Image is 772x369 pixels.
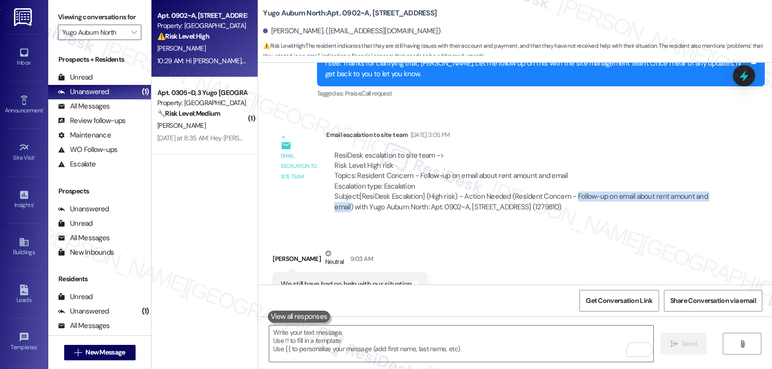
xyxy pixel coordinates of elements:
[664,290,762,312] button: Share Conversation via email
[345,89,361,97] span: Praise ,
[263,8,437,18] b: Yugo Auburn North: Apt. 0902~A, [STREET_ADDRESS]
[58,116,125,126] div: Review follow-ups
[5,44,43,70] a: Inbox
[85,347,125,357] span: New Message
[58,247,114,258] div: New Inbounds
[263,26,441,36] div: [PERSON_NAME]. ([EMAIL_ADDRESS][DOMAIN_NAME])
[157,11,247,21] div: Apt. 0902~A, [STREET_ADDRESS]
[58,292,93,302] div: Unread
[670,296,756,306] span: Share Conversation via email
[33,200,35,207] span: •
[273,248,427,272] div: [PERSON_NAME]
[58,87,109,97] div: Unanswered
[74,349,82,356] i: 
[334,191,712,212] div: Subject: [ResiDesk Escalation] (High risk) - Action Needed (Resident Concern - Follow-up on email...
[334,150,712,192] div: ResiDesk escalation to site team -> Risk Level: High risk Topics: Resident Concern - Follow-up on...
[269,326,653,362] textarea: To enrich screen reader interactions, please activate Accessibility in Grammarly extension settings
[361,89,392,97] span: Call request
[5,282,43,308] a: Leads
[281,151,318,182] div: Email escalation to site team
[5,234,43,260] a: Buildings
[157,88,247,98] div: Apt. 0305~D, 3 Yugo [GEOGRAPHIC_DATA]
[62,25,126,40] input: All communities
[5,139,43,165] a: Site Visit •
[739,340,746,348] i: 
[317,86,765,100] div: Tagged as:
[58,233,110,243] div: All Messages
[5,329,43,355] a: Templates •
[58,159,96,169] div: Escalate
[48,186,151,196] div: Prospects
[58,204,109,214] div: Unanswered
[35,153,36,160] span: •
[58,219,93,229] div: Unread
[37,342,39,349] span: •
[323,248,345,269] div: Neutral
[58,72,93,82] div: Unread
[281,279,412,289] div: We still have had no help with our situation
[157,109,220,118] strong: 🔧 Risk Level: Medium
[58,101,110,111] div: All Messages
[157,134,592,142] div: [DATE] at 8:35 AM: Hey [PERSON_NAME], we appreciate your text! We'll be back at 11AM to help you ...
[682,339,697,349] span: Send
[348,254,372,264] div: 9:03 AM
[58,130,111,140] div: Maintenance
[48,274,151,284] div: Residents
[157,98,247,108] div: Property: [GEOGRAPHIC_DATA]
[263,41,772,62] span: : The resident indicates that they are still having issues with their account and payment, and th...
[14,8,34,26] img: ResiDesk Logo
[671,340,678,348] i: 
[579,290,659,312] button: Get Conversation Link
[58,145,117,155] div: WO Follow-ups
[43,106,44,112] span: •
[157,32,209,41] strong: ⚠️ Risk Level: High
[48,55,151,65] div: Prospects + Residents
[139,84,152,99] div: (1)
[326,130,720,143] div: Email escalation to site team
[325,58,749,79] div: I see. Thanks for clarifying that, [PERSON_NAME]. Let me follow up on this with the site manageme...
[5,187,43,213] a: Insights •
[157,44,206,53] span: [PERSON_NAME]
[661,333,707,355] button: Send
[263,42,304,50] strong: ⚠️ Risk Level: High
[157,21,247,31] div: Property: [GEOGRAPHIC_DATA]
[408,130,450,140] div: [DATE] 3:05 PM
[157,121,206,130] span: [PERSON_NAME]
[586,296,652,306] span: Get Conversation Link
[58,321,110,331] div: All Messages
[64,345,136,360] button: New Message
[58,306,109,316] div: Unanswered
[58,10,141,25] label: Viewing conversations for
[131,28,137,36] i: 
[139,304,152,319] div: (1)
